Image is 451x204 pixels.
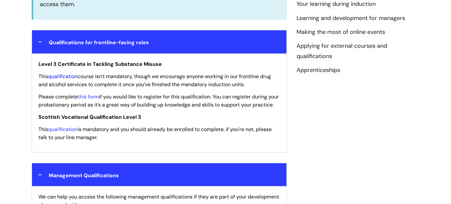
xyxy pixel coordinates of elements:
a: Applying for external courses and qualifications [297,42,387,61]
a: Apprenticeships [297,66,340,75]
span: Scottish Vocational Qualification Level 3 [38,114,141,120]
a: qualification [48,126,78,133]
a: Making the most of online events [297,28,385,36]
a: Learning and development for managers [297,14,405,23]
span: Level 3 Certificate in Tackling Substance Misuse [38,61,162,67]
a: this form [78,93,99,100]
a: qualification [48,73,78,80]
span: This is mandatory and you should already be enrolled to complete, if you’re not, please talk to y... [38,126,272,141]
span: Qualifications for frontline-facing roles [49,39,149,46]
span: Management Qualifications [49,172,119,179]
span: This course isn’t mandatory, though we encourage anyone working in our frontline drug and alcohol... [38,73,271,88]
span: Please complete if you would like to register for this qualification. You can register during you... [38,93,279,108]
